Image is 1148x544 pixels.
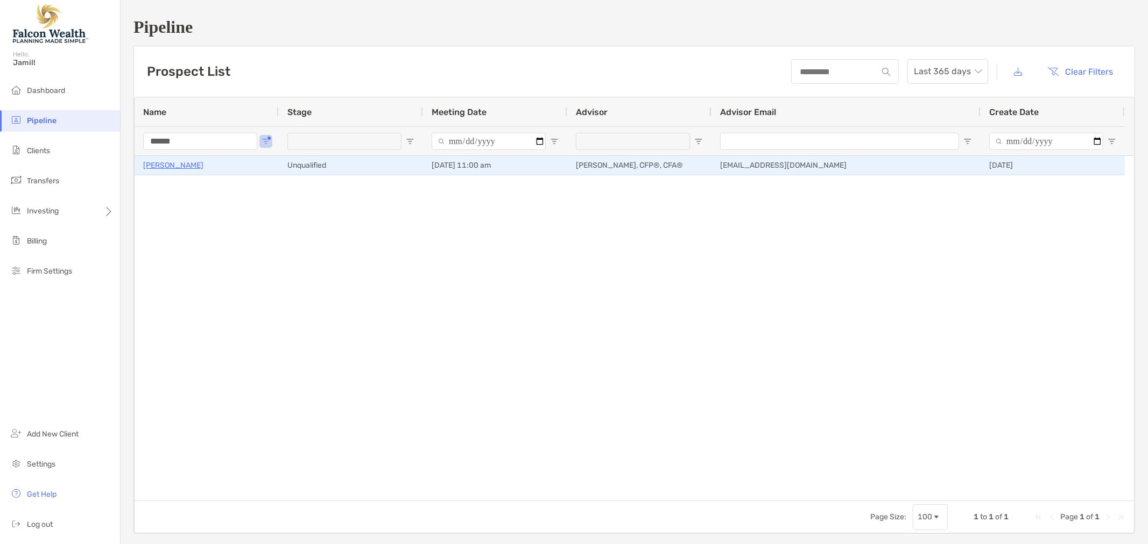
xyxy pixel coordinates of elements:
img: pipeline icon [10,113,23,126]
div: [PERSON_NAME], CFP®, CFA® [567,156,712,175]
span: Create Date [989,107,1039,117]
button: Open Filter Menu [694,137,703,146]
img: logout icon [10,517,23,530]
img: transfers icon [10,174,23,187]
input: Meeting Date Filter Input [432,133,546,150]
div: Page Size: [870,512,906,521]
span: Advisor [576,107,608,117]
div: Page Size [913,504,948,530]
img: Falcon Wealth Planning Logo [13,4,88,43]
div: Last Page [1117,513,1125,521]
span: 1 [989,512,994,521]
span: Clients [27,146,50,155]
span: Settings [27,460,55,469]
span: Last 365 days [914,60,982,83]
span: of [1086,512,1093,521]
button: Open Filter Menu [406,137,414,146]
span: 1 [974,512,978,521]
span: Firm Settings [27,267,72,276]
span: Stage [287,107,312,117]
img: settings icon [10,457,23,470]
div: [EMAIL_ADDRESS][DOMAIN_NAME] [712,156,981,175]
span: Jamil! [13,58,114,67]
img: investing icon [10,204,23,217]
span: Log out [27,520,53,529]
div: [DATE] 11:00 am [423,156,567,175]
span: Page [1060,512,1078,521]
span: 1 [1080,512,1084,521]
span: Name [143,107,166,117]
span: Billing [27,237,47,246]
button: Open Filter Menu [963,137,972,146]
input: Create Date Filter Input [989,133,1103,150]
img: clients icon [10,144,23,156]
div: Previous Page [1047,513,1056,521]
span: 1 [1095,512,1100,521]
input: Name Filter Input [143,133,257,150]
span: Investing [27,206,59,216]
button: Clear Filters [1040,60,1122,83]
span: Add New Client [27,430,79,439]
input: Advisor Email Filter Input [720,133,959,150]
div: Unqualified [279,156,423,175]
button: Open Filter Menu [262,137,270,146]
span: Pipeline [27,116,57,125]
span: Transfers [27,176,59,185]
span: Dashboard [27,86,65,95]
a: [PERSON_NAME] [143,159,203,172]
img: input icon [882,68,890,76]
img: billing icon [10,234,23,247]
img: dashboard icon [10,83,23,96]
h3: Prospect List [147,64,230,79]
span: Meeting Date [432,107,487,117]
div: 100 [918,512,932,521]
span: Get Help [27,490,57,499]
img: add_new_client icon [10,427,23,440]
div: Next Page [1104,513,1112,521]
span: to [980,512,987,521]
img: get-help icon [10,487,23,500]
span: of [995,512,1002,521]
span: Advisor Email [720,107,776,117]
span: 1 [1004,512,1009,521]
div: First Page [1034,513,1043,521]
div: [DATE] [981,156,1125,175]
button: Open Filter Menu [1108,137,1116,146]
button: Open Filter Menu [550,137,559,146]
h1: Pipeline [133,17,1135,37]
img: firm-settings icon [10,264,23,277]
